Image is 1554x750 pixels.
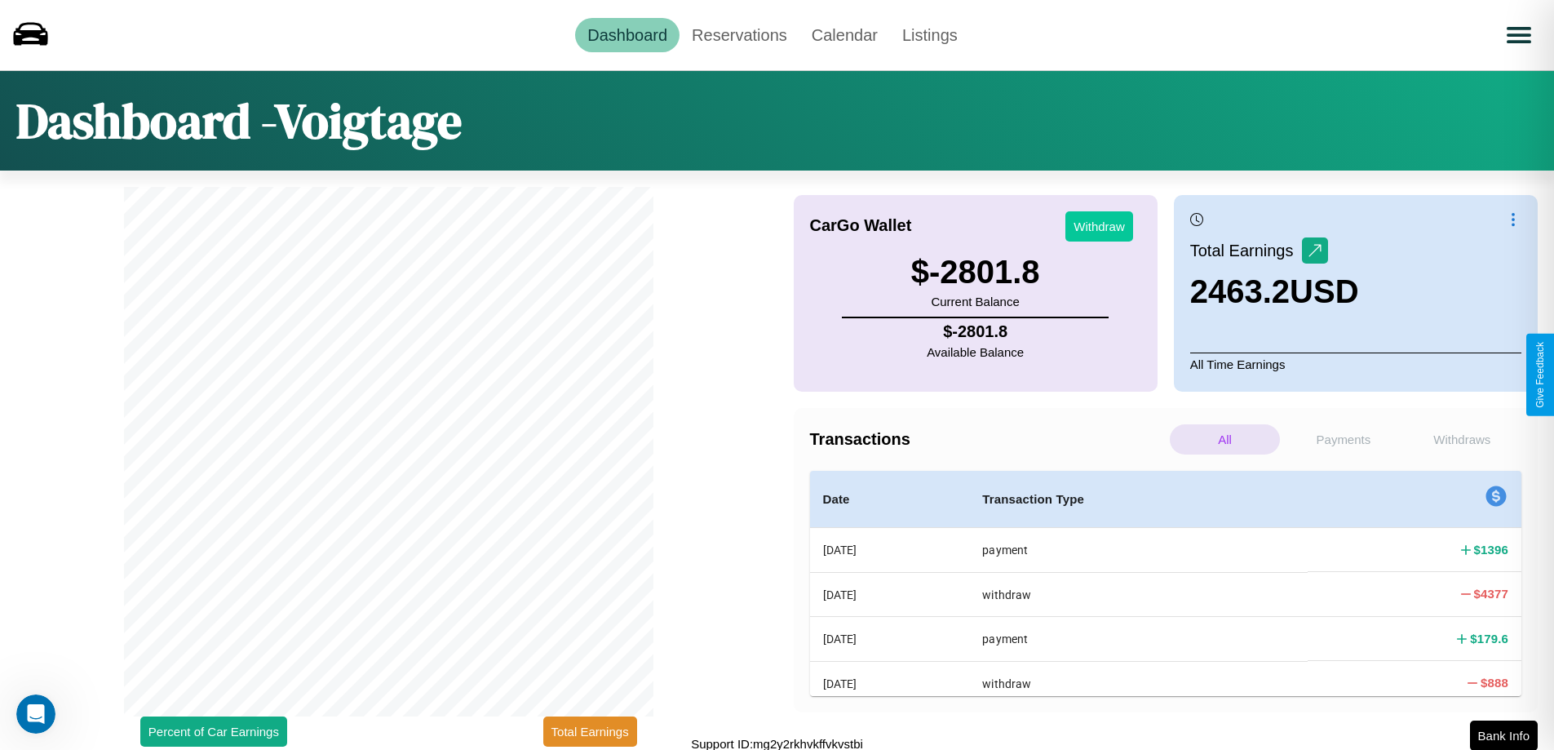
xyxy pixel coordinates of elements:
[1481,674,1508,691] h4: $ 888
[969,617,1308,661] th: payment
[1190,353,1521,375] p: All Time Earnings
[1474,541,1508,558] h4: $ 1396
[810,661,970,705] th: [DATE]
[140,717,287,747] button: Percent of Car Earnings
[927,322,1024,341] h4: $ -2801.8
[810,430,1166,449] h4: Transactions
[810,617,970,661] th: [DATE]
[1496,12,1542,58] button: Open menu
[543,717,637,747] button: Total Earnings
[911,254,1040,291] h3: $ -2801.8
[911,291,1040,313] p: Current Balance
[1534,342,1546,408] div: Give Feedback
[982,490,1295,509] h4: Transaction Type
[823,490,957,509] h4: Date
[1170,424,1280,455] p: All
[810,216,912,235] h4: CarGo Wallet
[890,18,970,52] a: Listings
[1288,424,1398,455] p: Payments
[16,695,55,734] iframe: Intercom live chat
[1065,211,1133,242] button: Withdraw
[680,18,799,52] a: Reservations
[810,471,1522,749] table: simple table
[1470,630,1508,647] h4: $ 179.6
[810,528,970,573] th: [DATE]
[927,341,1024,363] p: Available Balance
[1190,273,1359,310] h3: 2463.2 USD
[799,18,890,52] a: Calendar
[16,87,462,154] h1: Dashboard - Voigtage
[969,528,1308,573] th: payment
[1407,424,1517,455] p: Withdraws
[1190,236,1302,265] p: Total Earnings
[810,572,970,616] th: [DATE]
[1474,585,1508,602] h4: $ 4377
[575,18,680,52] a: Dashboard
[969,572,1308,616] th: withdraw
[969,661,1308,705] th: withdraw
